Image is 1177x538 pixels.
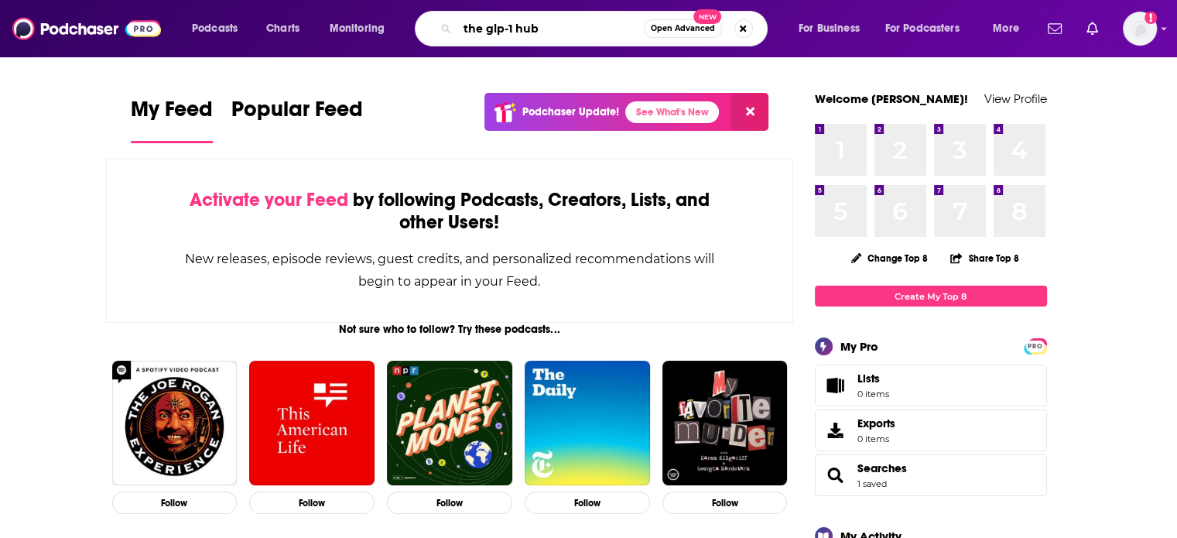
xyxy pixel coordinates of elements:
p: Podchaser Update! [522,105,619,118]
a: Charts [256,16,309,41]
span: Exports [857,416,895,430]
div: New releases, episode reviews, guest credits, and personalized recommendations will begin to appe... [184,248,716,293]
button: Share Top 8 [949,243,1019,273]
a: My Feed [131,96,213,143]
img: This American Life [249,361,375,486]
span: Podcasts [192,18,238,39]
button: Show profile menu [1123,12,1157,46]
span: 0 items [857,433,895,444]
a: Show notifications dropdown [1042,15,1068,42]
span: Monitoring [330,18,385,39]
a: Searches [820,464,851,486]
span: Activate your Feed [190,188,348,211]
span: My Feed [131,96,213,132]
button: Follow [112,492,238,514]
button: open menu [875,16,982,41]
button: open menu [982,16,1038,41]
span: 0 items [857,389,889,399]
img: The Daily [525,361,650,486]
button: Follow [249,492,375,514]
span: Lists [857,372,889,386]
span: Searches [815,454,1047,496]
button: Change Top 8 [842,248,938,268]
a: Exports [815,409,1047,451]
span: New [693,9,721,24]
div: by following Podcasts, Creators, Lists, and other Users! [184,189,716,234]
span: Exports [820,420,851,441]
input: Search podcasts, credits, & more... [457,16,644,41]
span: Lists [857,372,880,386]
svg: Add a profile image [1144,12,1157,24]
a: Welcome [PERSON_NAME]! [815,91,968,106]
div: Not sure who to follow? Try these podcasts... [106,323,794,336]
a: Popular Feed [231,96,363,143]
span: Charts [266,18,299,39]
span: For Business [799,18,860,39]
span: Popular Feed [231,96,363,132]
button: open menu [788,16,879,41]
a: View Profile [984,91,1047,106]
span: Logged in as N0elleB7 [1123,12,1157,46]
button: open menu [181,16,258,41]
button: Follow [525,492,650,514]
img: Planet Money [387,361,512,486]
div: My Pro [840,339,878,354]
a: Lists [815,365,1047,406]
img: Podchaser - Follow, Share and Rate Podcasts [12,14,161,43]
span: Lists [820,375,851,396]
span: For Podcasters [885,18,960,39]
a: PRO [1026,340,1045,351]
a: Create My Top 8 [815,286,1047,307]
img: My Favorite Murder with Karen Kilgariff and Georgia Hardstark [662,361,788,486]
span: More [993,18,1019,39]
div: Search podcasts, credits, & more... [429,11,782,46]
a: 1 saved [857,478,887,489]
img: User Profile [1123,12,1157,46]
a: Searches [857,461,907,475]
img: The Joe Rogan Experience [112,361,238,486]
span: Open Advanced [651,25,715,33]
button: open menu [319,16,405,41]
a: See What's New [625,101,719,123]
a: Show notifications dropdown [1080,15,1104,42]
button: Open AdvancedNew [644,19,722,38]
button: Follow [662,492,788,514]
span: PRO [1026,341,1045,352]
button: Follow [387,492,512,514]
